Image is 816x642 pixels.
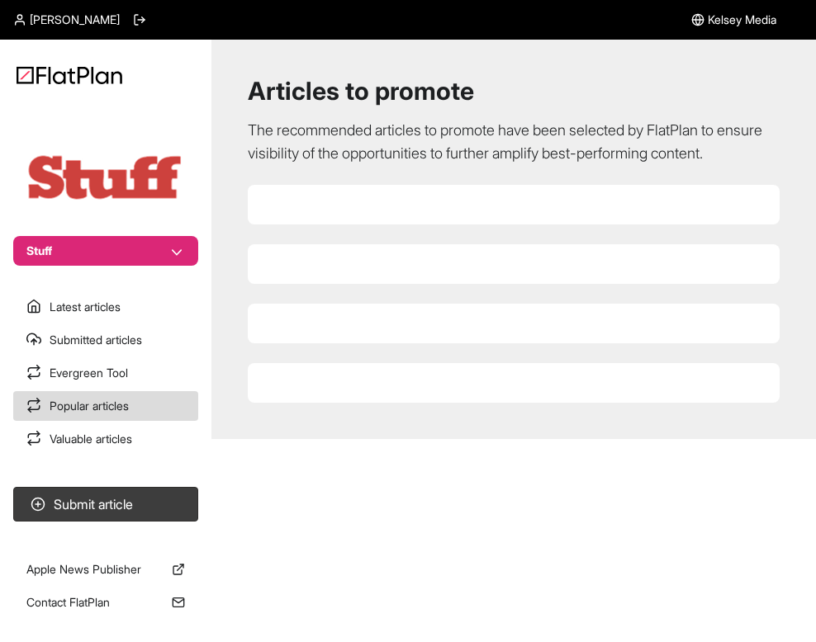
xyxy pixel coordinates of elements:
h1: Articles to promote [248,76,780,106]
button: Stuff [13,236,198,266]
a: Contact FlatPlan [13,588,198,617]
img: Logo [17,66,122,84]
span: [PERSON_NAME] [30,12,120,28]
p: The recommended articles to promote have been selected by FlatPlan to ensure visibility of the op... [248,119,780,165]
span: Kelsey Media [708,12,776,28]
a: Evergreen Tool [13,358,198,388]
a: Valuable articles [13,424,198,454]
button: Submit article [13,487,198,522]
a: Popular articles [13,391,198,421]
img: Publication Logo [23,152,188,203]
a: Apple News Publisher [13,555,198,584]
a: Latest articles [13,292,198,322]
a: [PERSON_NAME] [13,12,120,28]
a: Submitted articles [13,325,198,355]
